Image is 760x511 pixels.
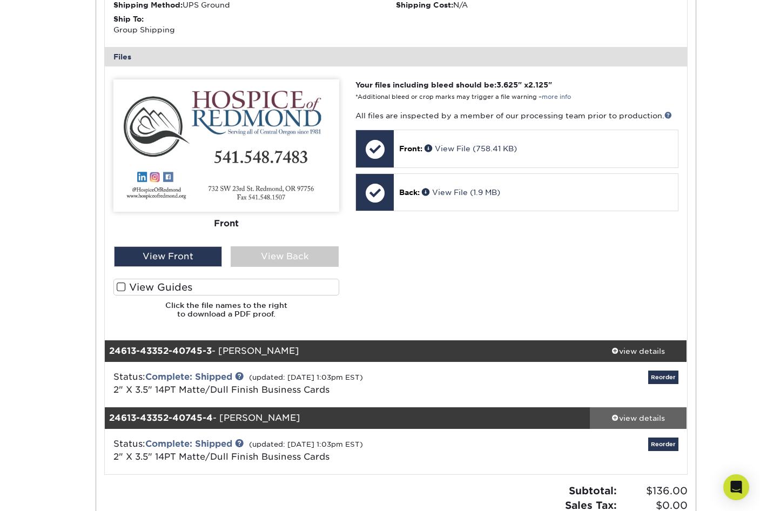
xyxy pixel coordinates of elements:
[569,485,617,496] strong: Subtotal:
[396,1,453,9] strong: Shipping Cost:
[496,80,518,89] span: 3.625
[113,279,339,295] label: View Guides
[528,80,548,89] span: 2.125
[105,371,493,396] div: Status:
[113,14,396,36] div: Group Shipping
[355,80,552,89] strong: Your files including bleed should be: " x "
[113,452,329,462] a: 2" X 3.5" 14PT Matte/Dull Finish Business Cards
[249,440,363,448] small: (updated: [DATE] 1:03pm EST)
[113,212,339,236] div: Front
[105,47,687,66] div: Files
[355,93,571,100] small: *Additional bleed or crop marks may trigger a file warning –
[399,144,422,153] span: Front:
[590,340,687,362] a: view details
[105,438,493,463] div: Status:
[542,93,571,100] a: more info
[422,188,500,197] a: View File (1.9 MB)
[113,1,183,9] strong: Shipping Method:
[425,144,517,153] a: View File (758.41 KB)
[114,246,222,267] div: View Front
[590,345,687,356] div: view details
[355,110,678,121] p: All files are inspected by a member of our processing team prior to production.
[723,474,749,500] div: Open Intercom Messenger
[109,346,212,356] strong: 24613-43352-40745-3
[145,372,232,382] a: Complete: Shipped
[113,15,144,23] strong: Ship To:
[109,413,213,423] strong: 24613-43352-40745-4
[590,407,687,429] a: view details
[105,340,590,362] div: - [PERSON_NAME]
[648,438,678,451] a: Reorder
[590,412,687,423] div: view details
[565,499,617,511] strong: Sales Tax:
[105,407,590,429] div: - [PERSON_NAME]
[113,301,339,327] h6: Click the file names to the right to download a PDF proof.
[249,373,363,381] small: (updated: [DATE] 1:03pm EST)
[648,371,678,384] a: Reorder
[620,483,688,499] span: $136.00
[231,246,339,267] div: View Back
[113,385,329,395] a: 2" X 3.5" 14PT Matte/Dull Finish Business Cards
[399,188,420,197] span: Back:
[145,439,232,449] a: Complete: Shipped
